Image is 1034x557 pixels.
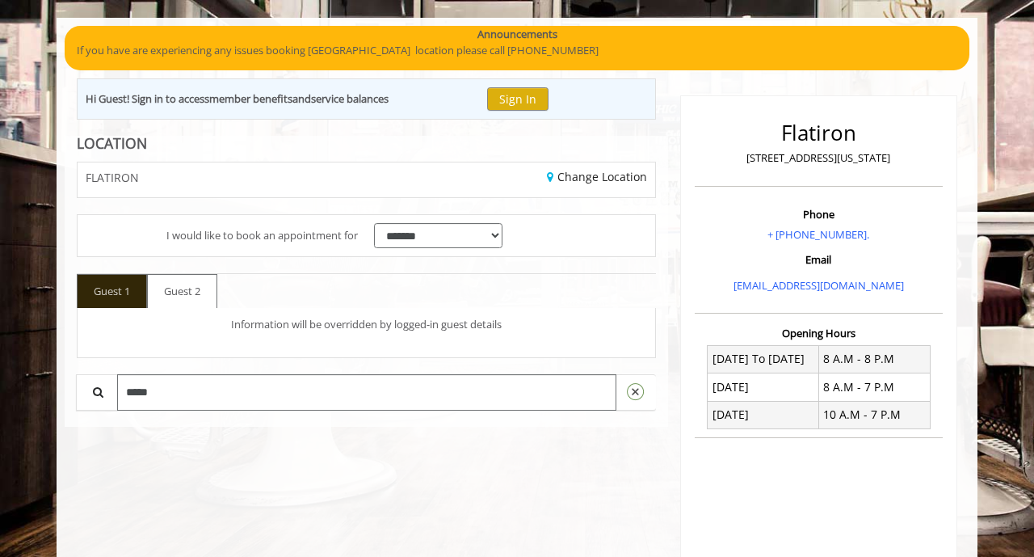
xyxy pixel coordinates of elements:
[77,308,656,341] div: Information will be overridden by logged-in guest details
[147,274,217,308] div: Guest 2 Service not booked
[818,345,930,373] td: 8 A.M - 8 P.M
[547,169,647,184] a: Change Location
[477,26,557,43] b: Announcements
[209,91,292,106] b: member benefits
[166,227,358,244] span: I would like to book an appointment for
[699,209,939,220] h3: Phone
[708,373,819,401] td: [DATE]
[708,401,819,428] td: [DATE]
[487,87,549,111] button: Sign In
[76,374,118,411] button: Service Search
[818,373,930,401] td: 8 A.M - 7 P.M
[86,276,138,306] span: Guest 1
[77,42,957,59] p: If you have are experiencing any issues booking [GEOGRAPHIC_DATA] location please call [PHONE_NUM...
[699,254,939,265] h3: Email
[77,133,147,153] b: LOCATION
[627,383,645,401] img: Clear selection
[708,345,819,373] td: [DATE] To [DATE]
[86,91,389,108] div: Hi Guest! Sign in to access and
[733,278,904,293] a: [EMAIL_ADDRESS][DOMAIN_NAME]
[767,227,869,242] a: + [PHONE_NUMBER].
[699,121,939,145] h2: Flatiron
[818,401,930,428] td: 10 A.M - 7 P.M
[86,171,139,184] span: FLATIRON
[311,91,389,106] b: service balances
[156,276,208,306] span: Guest 2
[699,150,939,167] p: [STREET_ADDRESS][US_STATE]
[77,274,147,308] div: Guest 1 Service not booked
[695,327,943,339] h3: Opening Hours
[77,341,656,358] div: Guest 1 Service not booked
